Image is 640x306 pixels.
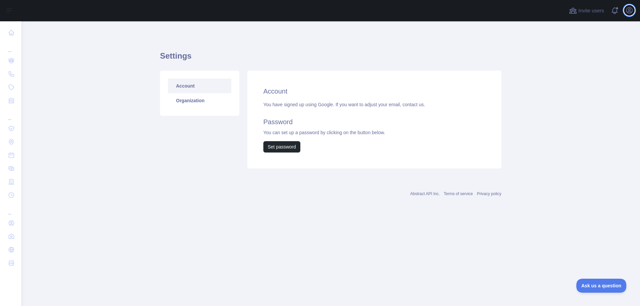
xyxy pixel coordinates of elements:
[578,7,604,15] span: Invite users
[568,5,605,16] button: Invite users
[410,191,440,196] a: Abstract API Inc.
[477,191,501,196] a: Privacy policy
[168,93,231,108] a: Organization
[402,102,425,107] a: contact us.
[263,141,300,153] button: Set password
[168,79,231,93] a: Account
[444,191,473,196] a: Terms of service
[263,87,485,96] h2: Account
[576,279,627,293] iframe: Toggle Customer Support
[5,40,16,53] div: ...
[160,51,501,67] h1: Settings
[263,117,485,127] h2: Password
[5,202,16,216] div: ...
[263,101,485,153] div: You have signed up using Google. If you want to adjust your email, You can set up a password by c...
[5,108,16,121] div: ...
